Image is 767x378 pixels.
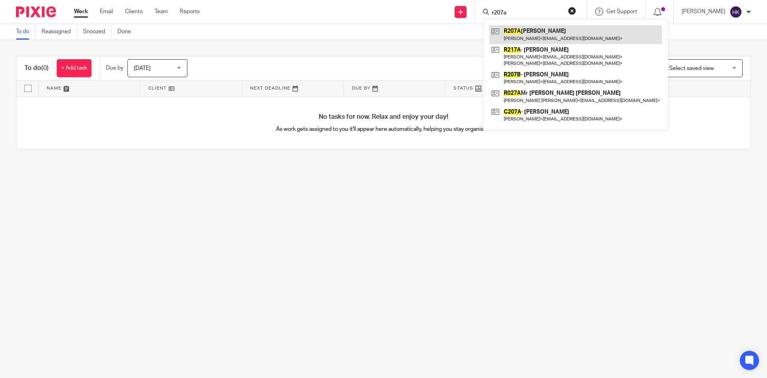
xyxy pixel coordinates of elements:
[155,8,168,16] a: Team
[100,8,113,16] a: Email
[16,24,36,40] a: To do
[568,7,576,15] button: Clear
[200,125,567,133] p: As work gets assigned to you it'll appear here automatically, helping you stay organised.
[42,24,77,40] a: Reassigned
[729,6,742,18] img: svg%3E
[106,64,123,72] p: Due by
[491,10,563,17] input: Search
[57,59,91,77] a: + Add task
[16,113,751,121] h4: No tasks for now. Relax and enjoy your day!
[682,8,725,16] p: [PERSON_NAME]
[117,24,137,40] a: Done
[669,66,714,71] span: Select saved view
[16,6,56,17] img: Pixie
[606,9,637,14] span: Get Support
[180,8,200,16] a: Reports
[134,66,151,71] span: [DATE]
[41,65,49,71] span: (0)
[125,8,143,16] a: Clients
[24,64,49,72] h1: To do
[74,8,88,16] a: Work
[83,24,111,40] a: Snoozed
